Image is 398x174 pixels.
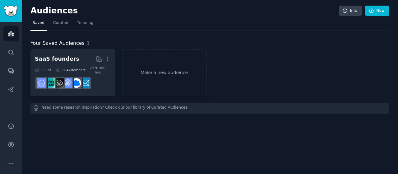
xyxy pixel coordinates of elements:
[151,105,187,111] a: Curated Audiences
[35,66,51,74] div: 6 Sub s
[53,20,68,26] span: Curated
[33,20,44,26] span: Saved
[365,6,389,16] a: New
[30,6,339,16] h2: Audiences
[30,49,115,96] a: SaaS founders6Subs564kMembers9.10% /moSaaS_Email_MarketingB2BSaaSSaaSSalesNoCodeSaaSmicrosaasSaaS
[63,78,72,88] img: SaaSSales
[45,78,55,88] img: microsaas
[30,40,85,47] span: Your Saved Audiences
[80,78,90,88] img: SaaS_Email_Marketing
[87,40,90,46] span: 1
[30,103,389,114] div: Need some research inspiration? Check out our library of
[77,20,93,26] span: Trending
[51,18,71,31] a: Curated
[35,55,79,63] div: SaaS founders
[72,78,81,88] img: B2BSaaS
[4,6,18,16] img: GummySearch logo
[122,49,207,96] a: Make a new audience
[56,66,86,74] div: 564k Members
[339,6,362,16] a: Info
[37,78,46,88] img: SaaS
[75,18,95,31] a: Trending
[30,18,47,31] a: Saved
[95,66,111,74] div: 9.10 % /mo
[54,78,64,88] img: NoCodeSaaS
